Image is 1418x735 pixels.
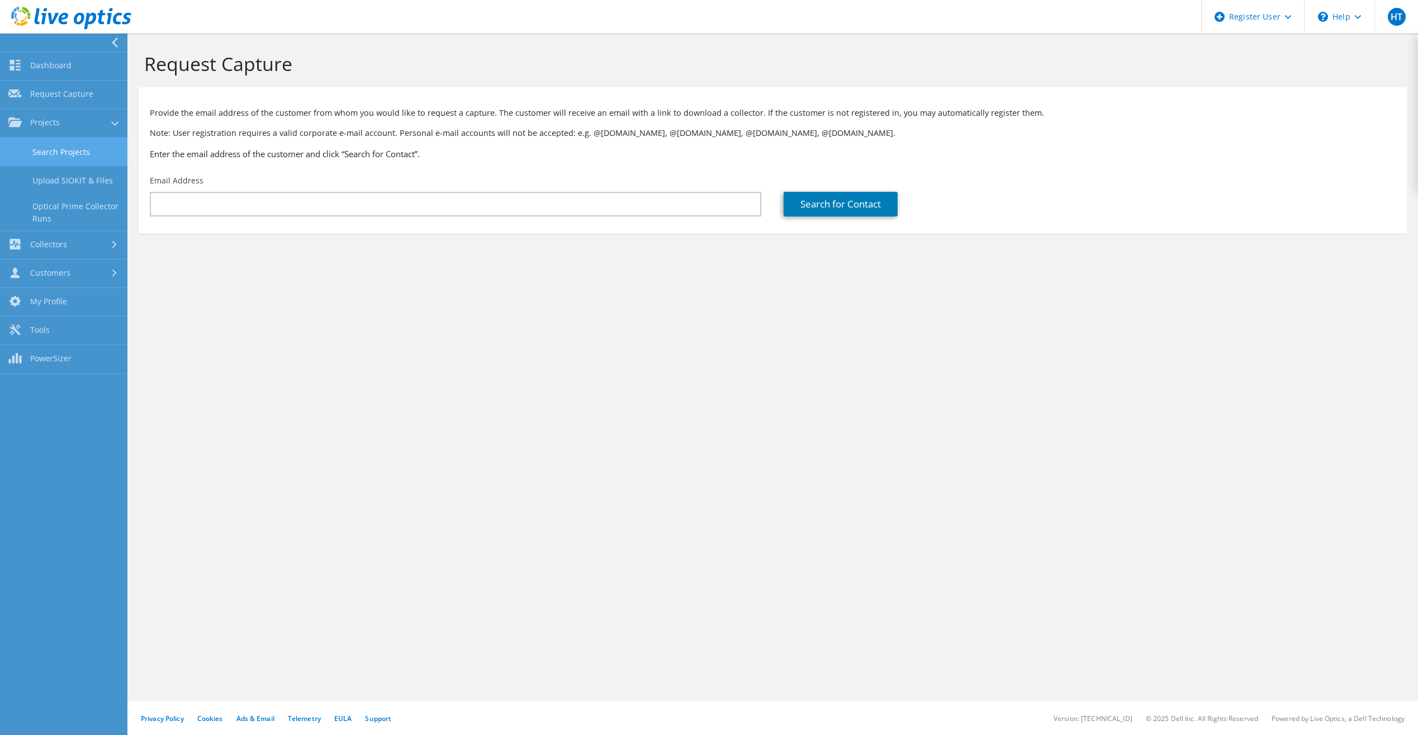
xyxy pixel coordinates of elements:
li: Version: [TECHNICAL_ID] [1054,714,1132,723]
li: Powered by Live Optics, a Dell Technology [1272,714,1405,723]
h3: Enter the email address of the customer and click “Search for Contact”. [150,148,1396,160]
p: Provide the email address of the customer from whom you would like to request a capture. The cust... [150,107,1396,119]
a: Ads & Email [236,714,274,723]
a: EULA [334,714,352,723]
p: Note: User registration requires a valid corporate e-mail account. Personal e-mail accounts will ... [150,127,1396,139]
span: HT [1388,8,1406,26]
a: Cookies [197,714,223,723]
li: © 2025 Dell Inc. All Rights Reserved [1146,714,1258,723]
a: Telemetry [288,714,321,723]
a: Support [365,714,391,723]
label: Email Address [150,175,203,186]
a: Privacy Policy [141,714,184,723]
svg: \n [1318,12,1328,22]
a: Search for Contact [784,192,898,216]
h1: Request Capture [144,52,1396,76]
